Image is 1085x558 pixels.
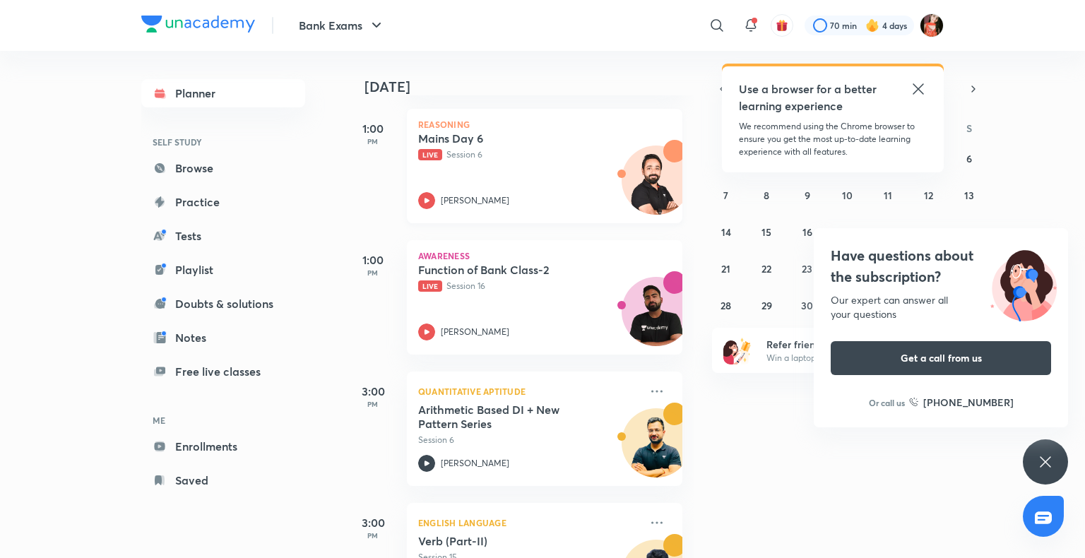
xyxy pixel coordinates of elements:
h4: [DATE] [364,78,696,95]
h5: Arithmetic Based DI + New Pattern Series [418,403,594,431]
button: September 22, 2025 [755,257,778,280]
abbr: September 15, 2025 [761,225,771,239]
button: September 12, 2025 [918,184,940,206]
img: Avatar [622,153,690,221]
h5: Mains Day 6 [418,131,594,146]
button: September 28, 2025 [715,294,737,316]
button: September 6, 2025 [958,147,980,170]
img: avatar [776,19,788,32]
span: Live [418,149,442,160]
abbr: September 12, 2025 [924,189,933,202]
abbr: September 18, 2025 [883,225,893,239]
abbr: September 16, 2025 [802,225,812,239]
a: Planner [141,79,305,107]
abbr: September 13, 2025 [964,189,974,202]
button: Bank Exams [290,11,393,40]
button: September 7, 2025 [715,184,737,206]
img: ttu_illustration_new.svg [979,245,1068,321]
abbr: Saturday [966,121,972,135]
h4: Have questions about the subscription? [831,245,1051,287]
button: September 21, 2025 [715,257,737,280]
button: September 13, 2025 [958,184,980,206]
button: September 16, 2025 [796,220,819,243]
div: Our expert can answer all your questions [831,293,1051,321]
a: Free live classes [141,357,305,386]
button: September 8, 2025 [755,184,778,206]
p: PM [345,268,401,277]
abbr: September 7, 2025 [723,189,728,202]
img: Avatar [622,285,690,352]
h5: Function of Bank Class-2 [418,263,594,277]
abbr: September 14, 2025 [721,225,731,239]
p: Quantitative Aptitude [418,383,640,400]
button: September 10, 2025 [836,184,859,206]
p: Awareness [418,251,671,260]
abbr: September 22, 2025 [761,262,771,275]
button: September 14, 2025 [715,220,737,243]
button: September 30, 2025 [796,294,819,316]
button: September 20, 2025 [958,220,980,243]
h6: ME [141,408,305,432]
h6: [PHONE_NUMBER] [923,395,1014,410]
a: Browse [141,154,305,182]
img: streak [865,18,879,32]
p: We recommend using the Chrome browser to ensure you get the most up-to-date learning experience w... [739,120,927,158]
h5: 3:00 [345,383,401,400]
p: Reasoning [418,120,671,129]
span: Live [418,280,442,292]
abbr: September 17, 2025 [843,225,852,239]
p: [PERSON_NAME] [441,194,509,207]
a: [PHONE_NUMBER] [909,395,1014,410]
p: Session 6 [418,148,640,161]
button: September 9, 2025 [796,184,819,206]
img: Company Logo [141,16,255,32]
p: Session 16 [418,280,640,292]
abbr: September 28, 2025 [721,299,731,312]
button: September 18, 2025 [877,220,899,243]
p: PM [345,400,401,408]
abbr: September 29, 2025 [761,299,772,312]
button: September 15, 2025 [755,220,778,243]
a: Enrollments [141,432,305,461]
h6: Refer friends [766,337,940,352]
abbr: September 23, 2025 [802,262,812,275]
abbr: September 21, 2025 [721,262,730,275]
a: Doubts & solutions [141,290,305,318]
h5: 1:00 [345,251,401,268]
abbr: September 6, 2025 [966,152,972,165]
h5: Use a browser for a better learning experience [739,81,879,114]
button: September 29, 2025 [755,294,778,316]
h6: SELF STUDY [141,130,305,154]
p: [PERSON_NAME] [441,326,509,338]
h5: 1:00 [345,120,401,137]
abbr: September 10, 2025 [842,189,853,202]
abbr: September 9, 2025 [805,189,810,202]
button: September 11, 2025 [877,184,899,206]
p: English Language [418,514,640,531]
button: September 23, 2025 [796,257,819,280]
a: Playlist [141,256,305,284]
button: September 19, 2025 [918,220,940,243]
p: [PERSON_NAME] [441,457,509,470]
button: Get a call from us [831,341,1051,375]
a: Saved [141,466,305,494]
p: Session 6 [418,434,640,446]
a: Tests [141,222,305,250]
img: Minakshi gakre [920,13,944,37]
abbr: September 30, 2025 [801,299,813,312]
abbr: September 19, 2025 [924,225,934,239]
a: Company Logo [141,16,255,36]
h5: 3:00 [345,514,401,531]
a: Notes [141,323,305,352]
button: September 17, 2025 [836,220,859,243]
p: PM [345,531,401,540]
img: Avatar [622,416,690,484]
abbr: September 8, 2025 [764,189,769,202]
p: Or call us [869,396,905,409]
p: Win a laptop, vouchers & more [766,352,940,364]
img: referral [723,336,752,364]
a: Practice [141,188,305,216]
p: PM [345,137,401,146]
abbr: September 20, 2025 [964,225,975,239]
h5: Verb (Part-II) [418,534,594,548]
